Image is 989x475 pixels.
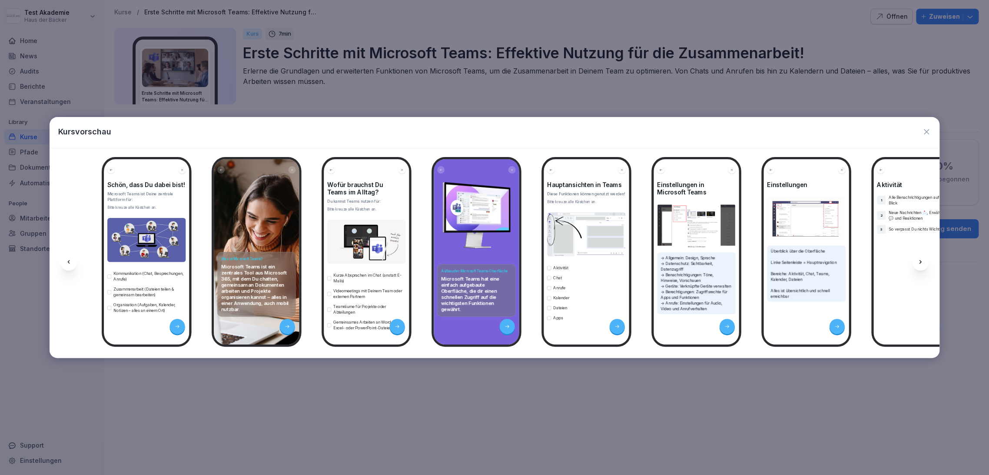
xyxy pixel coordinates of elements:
[880,197,882,202] p: 1
[547,181,626,188] h4: Hauptansichten in Teams
[327,198,406,204] p: Du kannst Teams nutzen für:
[113,271,186,282] p: Kommunikation (Chat, Besprechungen, Anrufe)
[553,285,565,291] p: Anrufe
[660,255,732,311] p: -> Allgemein: Design, Sprache -> Datenschutz: Sichtbarkeit, Datenzugriff -> Benachrichtigungen: T...
[113,302,186,314] p: Organisation (Aufgaben, Kalender, Notizen – alles an einem Ort)
[553,315,563,321] p: Apps
[657,204,736,248] img: Bild und Text Vorschau
[553,265,568,271] p: Aktivität
[107,191,186,202] p: Microsoft Teams ist Deine zentrale Plattform für:
[333,320,406,331] p: Gemeinsames Arbeiten an Word-, Excel- oder PowerPoint-Dateien
[547,191,626,197] p: Diese Funktionen können genutzt werden!
[767,181,846,188] h4: Einstellungen
[327,207,406,212] div: Bitte kreuze alle Kästchen an.
[107,181,186,188] h4: Schön, dass Du dabei bist!
[877,181,956,188] h4: Aktivität
[333,288,406,300] p: Videomeetings mit Deinem Team oder externen Partnern
[113,287,186,298] p: Zusammenarbeit (Dateien teilen & gemeinsam bearbeiten)
[553,295,569,301] p: Kalender
[547,199,626,204] div: Bitte kreuze alle Kästchen an.
[880,227,882,231] p: 3
[107,218,186,262] img: umek6jlol0h4uylbnm5tdel9.png
[333,273,406,284] p: Kurze Absprachen im Chat (anstatt E-Mails)
[221,257,292,261] h4: Was ist Microsoft Teams?
[889,210,956,221] p: Neue Nachrichten 📩, Erwähnungen 💬 und Reaktionen
[547,212,626,257] img: sd49luytcyrszojmxunmt1qb.png
[657,181,736,196] h4: Einstellungen in Microsoft Teams
[889,227,956,232] p: So verpasst Du nichts Wichtiges! ✨
[441,269,512,274] h4: Aufbau der Microsoft Teams-Oberfläche
[553,275,562,281] p: Chat
[880,213,883,217] p: 2
[107,205,186,210] div: Bitte kreuze alle Kästchen an.
[327,181,406,196] h4: Wofür brauchst Du Teams im Alltag?
[889,194,956,206] p: Alle Benachrichtigungen auf einen Blick
[553,305,567,311] p: Dateien
[767,197,846,241] img: Bild und Text Vorschau
[770,248,842,299] p: Überblick über die Oberfläche Linke Seitenleiste = Hauptnavigation Bereiche: Aktivität, Chat, Tea...
[221,264,292,312] p: Microsoft Teams ist ein zentrales Tool aus Microsoft 365, mit dem Du chatten, gemeinsam an Dokume...
[327,220,406,264] img: wtjbtgs44rq3dmq8tbydckv7.png
[333,304,406,315] p: Teamräume für Projekte oder Abteilungen
[441,276,512,312] p: Microsoft Teams hat eine einfach aufgebaute Oberfläche, die dir einen schnellen Zugriff auf die w...
[58,126,111,137] p: Kursvorschau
